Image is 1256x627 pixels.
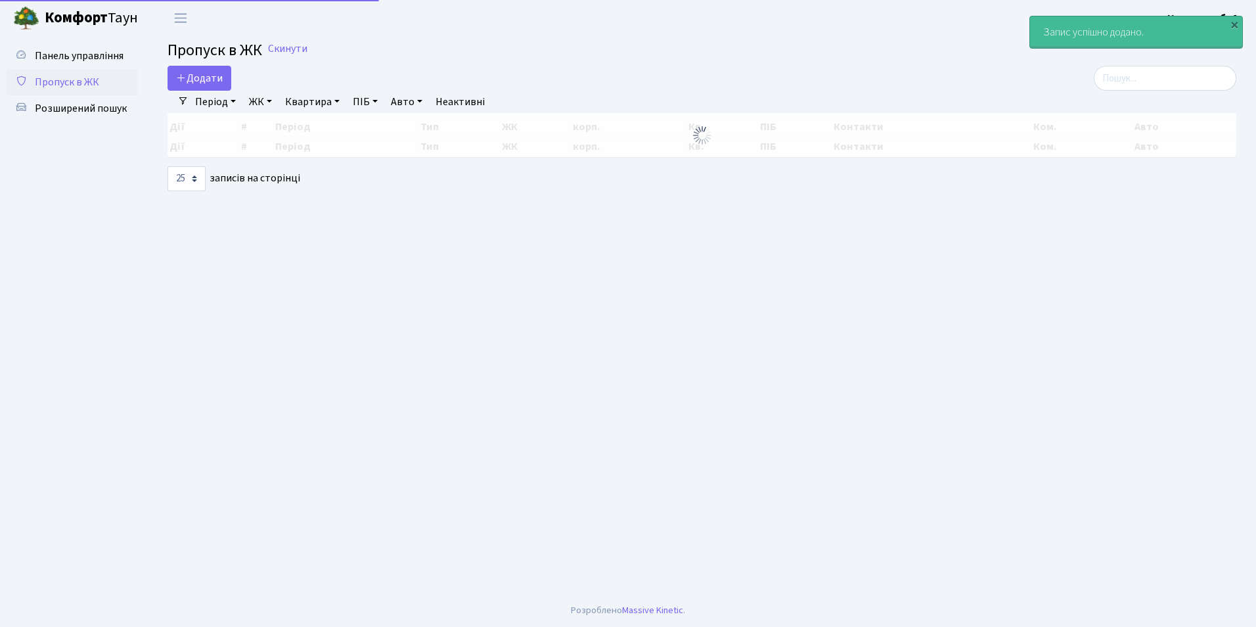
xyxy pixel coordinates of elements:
[7,43,138,69] a: Панель управління
[268,43,307,55] a: Скинути
[692,125,713,146] img: Обробка...
[280,91,345,113] a: Квартира
[45,7,138,30] span: Таун
[190,91,241,113] a: Період
[244,91,277,113] a: ЖК
[35,101,127,116] span: Розширений пошук
[348,91,383,113] a: ПІБ
[1030,16,1242,48] div: Запис успішно додано.
[13,5,39,32] img: logo.png
[622,603,683,617] a: Massive Kinetic
[7,69,138,95] a: Пропуск в ЖК
[1094,66,1236,91] input: Пошук...
[168,166,206,191] select: записів на сторінці
[1167,11,1240,26] a: Консьєрж б. 4.
[176,71,223,85] span: Додати
[168,39,262,62] span: Пропуск в ЖК
[168,66,231,91] a: Додати
[571,603,685,618] div: Розроблено .
[45,7,108,28] b: Комфорт
[168,166,300,191] label: записів на сторінці
[35,75,99,89] span: Пропуск в ЖК
[386,91,428,113] a: Авто
[35,49,123,63] span: Панель управління
[1228,18,1241,31] div: ×
[430,91,490,113] a: Неактивні
[164,7,197,29] button: Переключити навігацію
[7,95,138,122] a: Розширений пошук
